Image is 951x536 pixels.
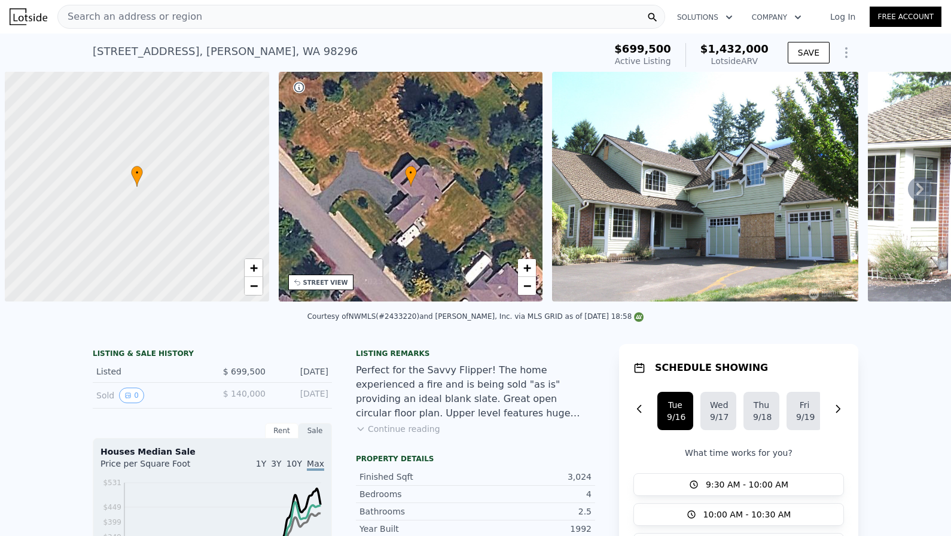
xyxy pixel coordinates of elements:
[655,361,768,375] h1: SCHEDULE SHOWING
[633,473,844,496] button: 9:30 AM - 10:00 AM
[700,55,769,67] div: Lotside ARV
[633,447,844,459] p: What time works for you?
[249,278,257,293] span: −
[615,56,671,66] span: Active Listing
[706,479,788,491] span: 9:30 AM - 10:00 AM
[10,8,47,25] img: Lotside
[710,411,727,423] div: 9/17
[58,10,202,24] span: Search an address or region
[359,505,475,517] div: Bathrooms
[275,366,328,377] div: [DATE]
[307,312,644,321] div: Courtesy of NWMLS (#2433220) and [PERSON_NAME], Inc. via MLS GRID as of [DATE] 18:58
[256,459,266,468] span: 1Y
[552,72,858,301] img: Sale: 169683955 Parcel: 103533617
[223,389,266,398] span: $ 140,000
[100,446,324,458] div: Houses Median Sale
[523,260,531,275] span: +
[518,277,536,295] a: Zoom out
[633,503,844,526] button: 10:00 AM - 10:30 AM
[834,41,858,65] button: Show Options
[303,278,348,287] div: STREET VIEW
[475,523,592,535] div: 1992
[710,399,727,411] div: Wed
[667,411,684,423] div: 9/16
[223,367,266,376] span: $ 699,500
[93,349,332,361] div: LISTING & SALE HISTORY
[245,277,263,295] a: Zoom out
[356,454,595,464] div: Property details
[634,312,644,322] img: NWMLS Logo
[307,459,324,471] span: Max
[359,488,475,500] div: Bedrooms
[249,260,257,275] span: +
[131,166,143,187] div: •
[742,7,811,28] button: Company
[103,503,121,511] tspan: $449
[753,399,770,411] div: Thu
[93,43,358,60] div: [STREET_ADDRESS] , [PERSON_NAME] , WA 98296
[787,392,822,430] button: Fri9/19
[796,399,813,411] div: Fri
[356,363,595,421] div: Perfect for the Savvy Flipper! The home experienced a fire and is being sold "as is" providing an...
[614,42,671,55] span: $699,500
[96,366,203,377] div: Listed
[667,399,684,411] div: Tue
[119,388,144,403] button: View historical data
[753,411,770,423] div: 9/18
[743,392,779,430] button: Thu9/18
[271,459,281,468] span: 3Y
[103,479,121,487] tspan: $531
[788,42,830,63] button: SAVE
[703,508,791,520] span: 10:00 AM - 10:30 AM
[475,505,592,517] div: 2.5
[816,11,870,23] a: Log In
[359,471,475,483] div: Finished Sqft
[667,7,742,28] button: Solutions
[870,7,941,27] a: Free Account
[356,423,440,435] button: Continue reading
[100,458,212,477] div: Price per Square Foot
[475,471,592,483] div: 3,024
[298,423,332,438] div: Sale
[405,167,417,178] span: •
[286,459,302,468] span: 10Y
[103,518,121,526] tspan: $399
[275,388,328,403] div: [DATE]
[96,388,203,403] div: Sold
[265,423,298,438] div: Rent
[405,166,417,187] div: •
[700,392,736,430] button: Wed9/17
[796,411,813,423] div: 9/19
[356,349,595,358] div: Listing remarks
[245,259,263,277] a: Zoom in
[657,392,693,430] button: Tue9/16
[518,259,536,277] a: Zoom in
[475,488,592,500] div: 4
[700,42,769,55] span: $1,432,000
[131,167,143,178] span: •
[523,278,531,293] span: −
[359,523,475,535] div: Year Built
